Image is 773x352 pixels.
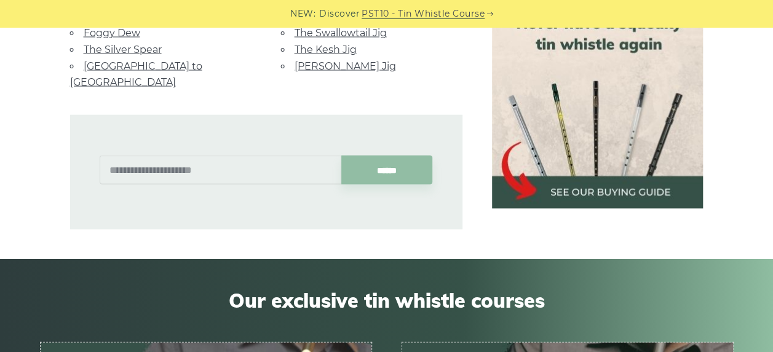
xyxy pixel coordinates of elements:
a: PST10 - Tin Whistle Course [362,7,485,21]
a: The Swallowtail Jig [295,26,387,38]
a: [PERSON_NAME] Jig [295,60,396,71]
a: [GEOGRAPHIC_DATA] to [GEOGRAPHIC_DATA] [70,60,202,87]
span: Our exclusive tin whistle courses [40,288,734,311]
span: NEW: [290,7,315,21]
a: Foggy Dew [84,26,140,38]
a: The Kesh Jig [295,43,357,55]
span: Discover [319,7,360,21]
a: The Silver Spear [84,43,162,55]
